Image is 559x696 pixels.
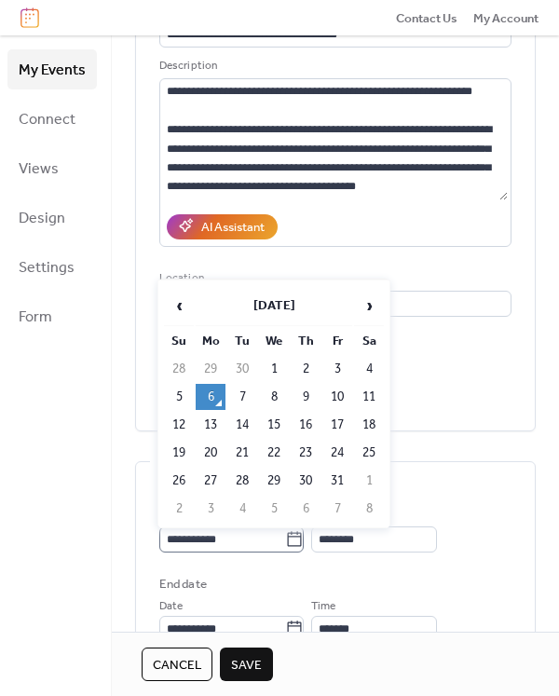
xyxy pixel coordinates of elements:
[7,49,97,89] a: My Events
[164,496,194,522] td: 2
[322,412,352,438] td: 17
[322,468,352,494] td: 31
[196,286,352,326] th: [DATE]
[227,412,257,438] td: 14
[259,412,289,438] td: 15
[196,468,225,494] td: 27
[164,412,194,438] td: 12
[7,198,97,238] a: Design
[19,155,59,184] span: Views
[259,468,289,494] td: 29
[167,214,278,239] button: AI Assistant
[322,440,352,466] td: 24
[220,648,273,681] button: Save
[196,384,225,410] td: 6
[164,384,194,410] td: 5
[291,468,320,494] td: 30
[19,105,75,134] span: Connect
[259,356,289,382] td: 1
[7,247,97,287] a: Settings
[19,253,75,282] span: Settings
[196,356,225,382] td: 29
[164,328,194,354] th: Su
[153,656,201,675] span: Cancel
[291,356,320,382] td: 2
[396,8,457,27] a: Contact Us
[259,496,289,522] td: 5
[396,9,457,28] span: Contact Us
[227,356,257,382] td: 30
[354,384,384,410] td: 11
[354,356,384,382] td: 4
[7,99,97,139] a: Connect
[291,496,320,522] td: 6
[20,7,39,28] img: logo
[227,496,257,522] td: 4
[196,328,225,354] th: Mo
[259,328,289,354] th: We
[354,328,384,354] th: Sa
[291,328,320,354] th: Th
[196,412,225,438] td: 13
[259,384,289,410] td: 8
[354,468,384,494] td: 1
[354,440,384,466] td: 25
[291,384,320,410] td: 9
[291,412,320,438] td: 16
[164,440,194,466] td: 19
[159,597,183,616] span: Date
[159,269,508,288] div: Location
[7,296,97,336] a: Form
[159,575,207,594] div: End date
[473,8,539,27] a: My Account
[165,287,193,324] span: ‹
[473,9,539,28] span: My Account
[291,440,320,466] td: 23
[231,656,262,675] span: Save
[354,496,384,522] td: 8
[201,218,265,237] div: AI Assistant
[322,328,352,354] th: Fr
[322,356,352,382] td: 3
[227,384,257,410] td: 7
[164,468,194,494] td: 26
[227,468,257,494] td: 28
[142,648,212,681] button: Cancel
[164,356,194,382] td: 28
[159,57,508,75] div: Description
[19,204,65,233] span: Design
[322,384,352,410] td: 10
[196,440,225,466] td: 20
[196,496,225,522] td: 3
[19,56,86,85] span: My Events
[322,496,352,522] td: 7
[259,440,289,466] td: 22
[7,148,97,188] a: Views
[227,328,257,354] th: Tu
[19,303,52,332] span: Form
[355,287,383,324] span: ›
[311,597,335,616] span: Time
[227,440,257,466] td: 21
[354,412,384,438] td: 18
